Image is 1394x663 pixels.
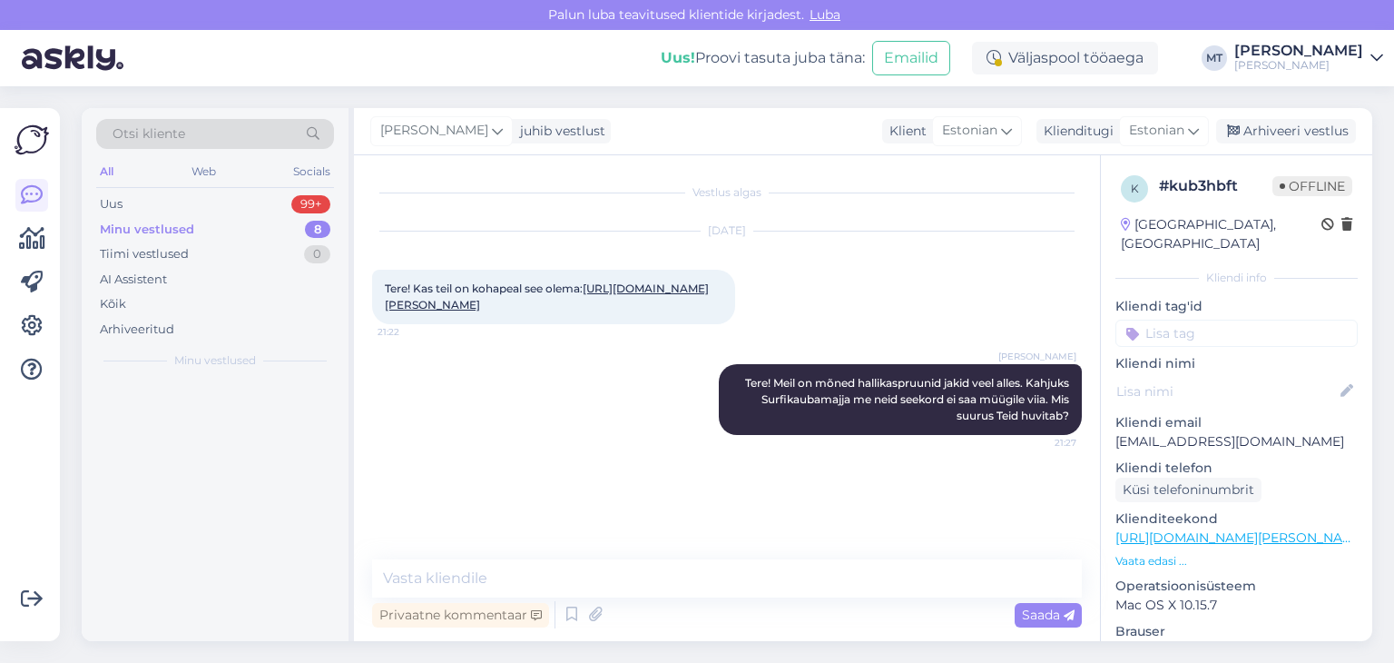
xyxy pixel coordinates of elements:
div: [PERSON_NAME] [1234,44,1363,58]
span: 21:27 [1008,436,1076,450]
div: Kõik [100,295,126,313]
div: AI Assistent [100,271,167,289]
span: Estonian [942,121,997,141]
span: Estonian [1129,121,1184,141]
input: Lisa nimi [1116,381,1337,401]
span: [PERSON_NAME] [380,121,488,141]
div: Väljaspool tööaega [972,42,1158,74]
div: Socials [290,160,334,183]
p: Klienditeekond [1115,510,1358,529]
span: Tere! Kas teil on kohapeal see olema: [385,282,709,312]
div: # kub3hbft [1159,175,1272,197]
span: Tere! Meil on mõned hallikaspruunid jakid veel alles. Kahjuks Surfikaubamajja me neid seekord ei ... [745,376,1072,422]
span: Otsi kliente [113,124,185,143]
span: [PERSON_NAME] [998,350,1076,363]
p: Brauser [1115,622,1358,641]
p: Kliendi nimi [1115,354,1358,373]
div: Arhiveeritud [100,321,174,339]
span: Minu vestlused [174,352,256,369]
p: Kliendi email [1115,413,1358,432]
img: Askly Logo [15,123,49,157]
a: [URL][DOMAIN_NAME][PERSON_NAME] [1115,529,1366,546]
div: Tiimi vestlused [100,245,189,263]
div: [DATE] [372,223,1082,239]
div: 99+ [291,195,330,213]
a: [PERSON_NAME][PERSON_NAME] [1234,44,1383,73]
div: Web [188,160,220,183]
button: Emailid [872,41,950,75]
div: MT [1202,45,1227,71]
p: Operatsioonisüsteem [1115,577,1358,596]
span: k [1131,182,1139,195]
div: Uus [100,195,123,213]
input: Lisa tag [1115,320,1358,347]
b: Uus! [661,49,695,66]
div: [PERSON_NAME] [1234,58,1363,73]
p: Kliendi tag'id [1115,297,1358,316]
div: [GEOGRAPHIC_DATA], [GEOGRAPHIC_DATA] [1121,215,1321,253]
span: Offline [1272,176,1352,196]
div: Klient [882,122,927,141]
div: Kliendi info [1115,270,1358,286]
div: Arhiveeri vestlus [1216,119,1356,143]
span: Luba [804,6,846,23]
p: [EMAIL_ADDRESS][DOMAIN_NAME] [1115,432,1358,451]
div: Klienditugi [1036,122,1114,141]
div: Küsi telefoninumbrit [1115,478,1261,502]
p: Kliendi telefon [1115,459,1358,478]
span: Saada [1022,607,1075,623]
div: juhib vestlust [513,122,605,141]
div: Minu vestlused [100,221,194,239]
div: Proovi tasuta juba täna: [661,47,865,69]
span: 21:22 [378,325,446,339]
p: Mac OS X 10.15.7 [1115,596,1358,615]
p: Vaata edasi ... [1115,553,1358,569]
div: 8 [305,221,330,239]
div: 0 [304,245,330,263]
div: Privaatne kommentaar [372,603,549,628]
div: Vestlus algas [372,184,1082,201]
div: All [96,160,117,183]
